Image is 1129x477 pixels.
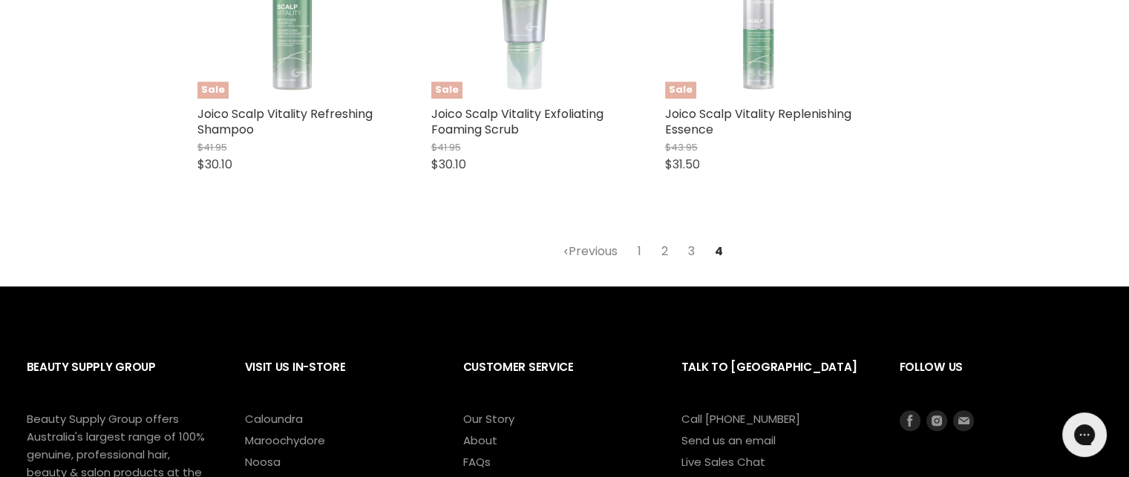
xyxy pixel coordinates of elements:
h2: Customer Service [463,349,652,410]
h2: Talk to [GEOGRAPHIC_DATA] [681,349,870,410]
a: 1 [629,238,649,265]
span: $30.10 [197,156,232,173]
h2: Visit Us In-Store [245,349,433,410]
span: $43.95 [665,140,698,154]
span: $41.95 [197,140,227,154]
a: Joico Scalp Vitality Exfoliating Foaming Scrub [431,105,603,138]
span: Sale [665,82,696,99]
a: Joico Scalp Vitality Refreshing Shampoo [197,105,373,138]
a: Previous [554,238,626,265]
a: 2 [653,238,676,265]
a: 3 [680,238,703,265]
a: Call [PHONE_NUMBER] [681,411,800,427]
span: Sale [431,82,462,99]
a: Joico Scalp Vitality Replenishing Essence [665,105,851,138]
a: Maroochydore [245,432,325,448]
a: Noosa [245,454,281,470]
a: Send us an email [681,432,776,448]
a: Live Sales Chat [681,454,765,470]
a: Caloundra [245,411,303,427]
span: $41.95 [431,140,461,154]
iframe: Gorgias live chat messenger [1055,407,1114,462]
h2: Follow us [900,349,1103,410]
span: $31.50 [665,156,700,173]
a: Our Story [463,411,514,427]
a: About [463,432,497,448]
span: 4 [707,238,731,265]
h2: Beauty Supply Group [27,349,215,410]
a: FAQs [463,454,491,470]
span: Sale [197,82,229,99]
span: $30.10 [431,156,466,173]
